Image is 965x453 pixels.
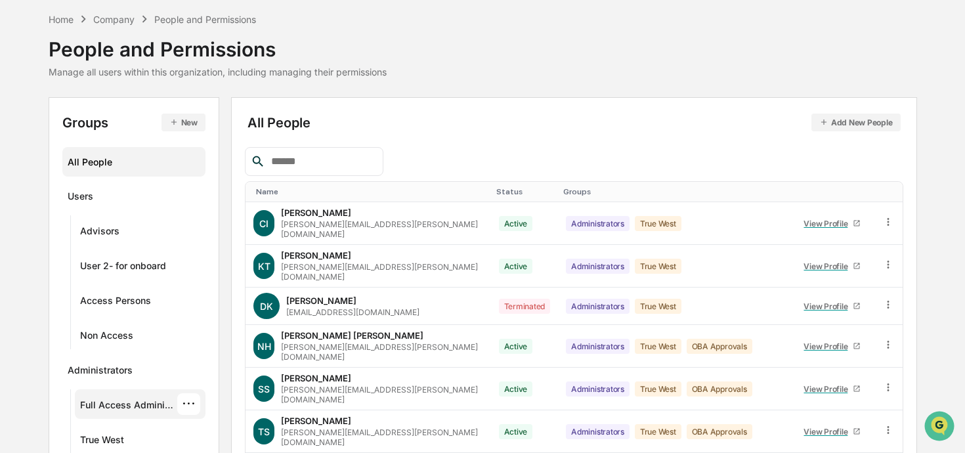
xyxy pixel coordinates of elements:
[281,373,351,383] div: [PERSON_NAME]
[247,114,900,131] div: All People
[68,151,200,173] div: All People
[8,185,88,209] a: 🔎Data Lookup
[68,364,133,380] div: Administrators
[798,256,867,276] a: View Profile
[257,341,271,352] span: NH
[566,299,630,314] div: Administrators
[154,14,256,25] div: People and Permissions
[80,399,177,415] div: Full Access Administrators
[161,114,205,131] button: New
[635,381,681,397] div: True West
[8,160,90,184] a: 🖐️Preclearance
[566,216,630,231] div: Administrators
[281,250,351,261] div: [PERSON_NAME]
[26,190,83,204] span: Data Lookup
[93,222,159,232] a: Powered byPylon
[804,427,853,437] div: View Profile
[26,165,85,179] span: Preclearance
[687,424,752,439] div: OBA Approvals
[281,219,482,239] div: [PERSON_NAME][EMAIL_ADDRESS][PERSON_NAME][DOMAIN_NAME]
[49,14,74,25] div: Home
[635,216,681,231] div: True West
[281,207,351,218] div: [PERSON_NAME]
[687,339,752,354] div: OBA Approvals
[13,192,24,202] div: 🔎
[804,341,853,351] div: View Profile
[281,416,351,426] div: [PERSON_NAME]
[281,262,482,282] div: [PERSON_NAME][EMAIL_ADDRESS][PERSON_NAME][DOMAIN_NAME]
[499,259,533,274] div: Active
[687,381,752,397] div: OBA Approvals
[258,426,270,437] span: TS
[80,225,119,241] div: Advisors
[286,307,419,317] div: [EMAIL_ADDRESS][DOMAIN_NAME]
[80,434,124,450] div: True West
[80,295,151,311] div: Access Persons
[80,330,133,345] div: Non Access
[13,167,24,177] div: 🖐️
[281,342,482,362] div: [PERSON_NAME][EMAIL_ADDRESS][PERSON_NAME][DOMAIN_NAME]
[635,339,681,354] div: True West
[635,299,681,314] div: True West
[281,427,482,447] div: [PERSON_NAME][EMAIL_ADDRESS][PERSON_NAME][DOMAIN_NAME]
[49,66,387,77] div: Manage all users within this organization, including managing their permissions
[635,424,681,439] div: True West
[563,187,785,196] div: Toggle SortBy
[499,424,533,439] div: Active
[45,114,166,124] div: We're available if you need us!
[177,393,200,415] div: ···
[566,424,630,439] div: Administrators
[804,384,853,394] div: View Profile
[499,339,533,354] div: Active
[798,213,867,234] a: View Profile
[499,299,551,314] div: Terminated
[258,261,270,272] span: KT
[281,385,482,404] div: [PERSON_NAME][EMAIL_ADDRESS][PERSON_NAME][DOMAIN_NAME]
[108,165,163,179] span: Attestations
[68,190,93,206] div: Users
[798,296,867,316] a: View Profile
[95,167,106,177] div: 🗄️
[796,187,869,196] div: Toggle SortBy
[811,114,901,131] button: Add New People
[566,259,630,274] div: Administrators
[49,27,387,61] div: People and Permissions
[131,223,159,232] span: Pylon
[499,216,533,231] div: Active
[256,187,485,196] div: Toggle SortBy
[798,379,867,399] a: View Profile
[93,14,135,25] div: Company
[798,421,867,442] a: View Profile
[13,28,239,49] p: How can we help?
[496,187,553,196] div: Toggle SortBy
[258,383,270,395] span: SS
[566,339,630,354] div: Administrators
[223,104,239,120] button: Start new chat
[281,330,423,341] div: [PERSON_NAME] [PERSON_NAME]
[259,218,268,229] span: CI
[635,259,681,274] div: True West
[804,301,853,311] div: View Profile
[260,301,273,312] span: DK
[566,381,630,397] div: Administrators
[804,219,853,228] div: View Profile
[804,261,853,271] div: View Profile
[286,295,356,306] div: [PERSON_NAME]
[80,260,166,276] div: User 2- for onboard
[13,100,37,124] img: 1746055101610-c473b297-6a78-478c-a979-82029cc54cd1
[923,410,958,445] iframe: Open customer support
[499,381,533,397] div: Active
[885,187,897,196] div: Toggle SortBy
[798,336,867,356] a: View Profile
[62,114,205,131] div: Groups
[45,100,215,114] div: Start new chat
[90,160,168,184] a: 🗄️Attestations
